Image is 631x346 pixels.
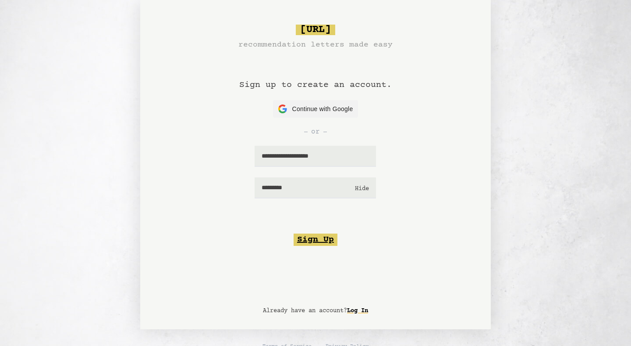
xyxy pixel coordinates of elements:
[355,184,369,193] button: Hide
[296,25,335,35] span: [URL]
[263,306,368,315] p: Already have an account?
[311,126,320,137] span: or
[294,234,337,246] button: Sign Up
[292,105,353,114] span: Continue with Google
[239,51,392,100] h1: Sign up to create an account.
[273,100,358,118] button: Continue with Google
[347,304,368,318] a: Log In
[238,39,393,51] h3: recommendation letters made easy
